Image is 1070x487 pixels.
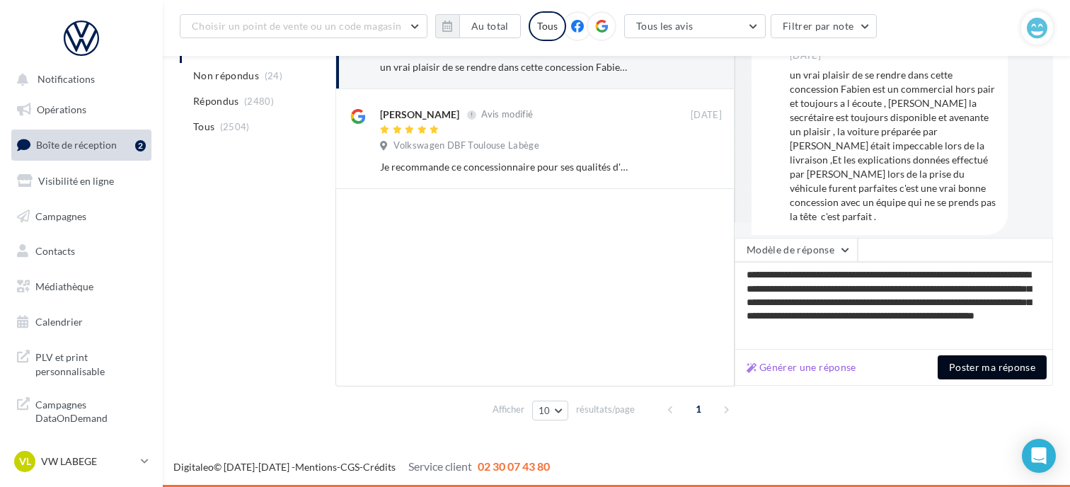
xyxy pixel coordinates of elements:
a: Campagnes [8,202,154,231]
button: Au total [435,14,521,38]
a: Mentions [295,461,337,473]
div: Tous [529,11,566,41]
a: Visibilité en ligne [8,166,154,196]
span: Médiathèque [35,280,93,292]
span: © [DATE]-[DATE] - - - [173,461,550,473]
span: (2504) [220,121,250,132]
span: (2480) [244,96,274,107]
div: un vrai plaisir de se rendre dans cette concession Fabien est un commercial hors pair et toujours... [790,68,996,224]
div: [PERSON_NAME] [380,108,459,122]
a: Contacts [8,236,154,266]
span: Campagnes DataOnDemand [35,395,146,425]
span: Afficher [493,403,524,416]
button: Poster ma réponse [938,355,1047,379]
span: [DATE] [691,109,722,122]
span: Non répondus [193,69,259,83]
span: Contacts [35,245,75,257]
span: 1 [687,398,710,420]
span: Tous les avis [636,20,694,32]
button: Choisir un point de vente ou un code magasin [180,14,427,38]
span: 10 [539,405,551,416]
span: 02 30 07 43 80 [478,459,550,473]
span: Service client [408,459,472,473]
button: 10 [532,401,568,420]
button: Modèle de réponse [735,238,858,262]
span: Tous [193,120,214,134]
a: Crédits [363,461,396,473]
a: Digitaleo [173,461,214,473]
div: 2 [135,140,146,151]
a: Boîte de réception2 [8,130,154,160]
span: Calendrier [35,316,83,328]
span: Notifications [38,74,95,86]
span: (24) [265,70,282,81]
a: VL VW LABEGE [11,448,151,475]
button: Générer une réponse [741,359,862,376]
p: VW LABEGE [41,454,135,469]
span: résultats/page [576,403,635,416]
a: Opérations [8,95,154,125]
a: PLV et print personnalisable [8,342,154,384]
button: Tous les avis [624,14,766,38]
span: PLV et print personnalisable [35,348,146,378]
button: Au total [459,14,521,38]
button: Filtrer par note [771,14,878,38]
a: Calendrier [8,307,154,337]
span: Campagnes [35,210,86,222]
a: Campagnes DataOnDemand [8,389,154,431]
span: Avis modifié [481,109,533,120]
div: Je recommande ce concessionnaire pour ses qualités d'accueil de choix et de professionnalisme. [380,160,630,174]
div: un vrai plaisir de se rendre dans cette concession Fabien est un commercial hors pair et toujours... [380,60,630,74]
div: Open Intercom Messenger [1022,439,1056,473]
span: Boîte de réception [36,139,117,151]
span: Répondus [193,94,239,108]
a: Médiathèque [8,272,154,302]
span: Visibilité en ligne [38,175,114,187]
span: Volkswagen DBF Toulouse Labège [393,139,539,152]
span: Opérations [37,103,86,115]
span: VL [19,454,31,469]
span: Choisir un point de vente ou un code magasin [192,20,401,32]
a: CGS [340,461,359,473]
